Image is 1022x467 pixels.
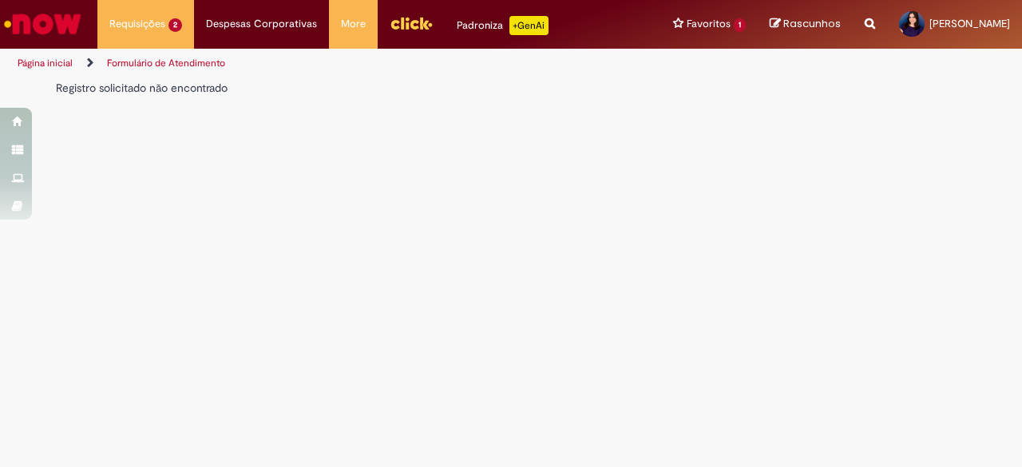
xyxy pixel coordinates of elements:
a: Página inicial [18,57,73,69]
span: 2 [168,18,182,32]
ul: Trilhas de página [12,49,669,78]
div: Padroniza [457,16,549,35]
span: Requisições [109,16,165,32]
span: [PERSON_NAME] [929,17,1010,30]
span: Favoritos [687,16,731,32]
img: click_logo_yellow_360x200.png [390,11,433,35]
span: Rascunhos [783,16,841,31]
p: +GenAi [509,16,549,35]
a: Formulário de Atendimento [107,57,225,69]
span: More [341,16,366,32]
span: Despesas Corporativas [206,16,317,32]
img: ServiceNow [2,8,84,40]
span: 1 [734,18,746,32]
a: Rascunhos [770,17,841,32]
div: Registro solicitado não encontrado [56,80,733,96]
